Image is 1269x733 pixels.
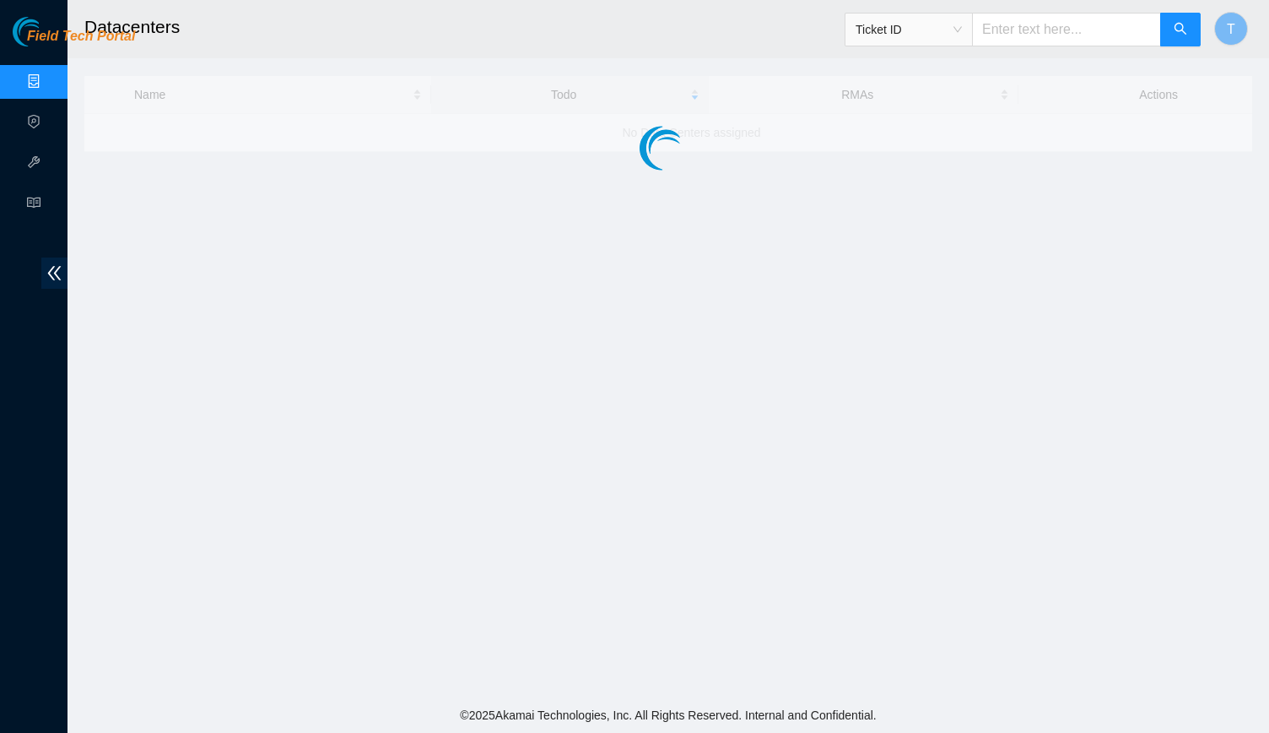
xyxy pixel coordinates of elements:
span: Field Tech Portal [27,29,135,45]
button: search [1160,13,1201,46]
span: T [1227,19,1235,40]
a: Akamai TechnologiesField Tech Portal [13,30,135,52]
img: Akamai Technologies [13,17,85,46]
input: Enter text here... [972,13,1161,46]
button: T [1214,12,1248,46]
span: read [27,188,40,222]
span: Ticket ID [856,17,962,42]
span: double-left [41,258,67,289]
span: search [1174,22,1187,38]
footer: © 2025 Akamai Technologies, Inc. All Rights Reserved. Internal and Confidential. [67,698,1269,733]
